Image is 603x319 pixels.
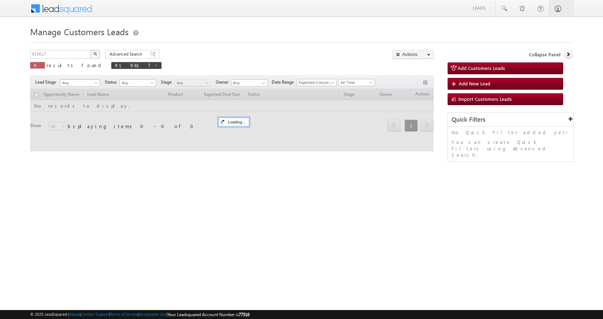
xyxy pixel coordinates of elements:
span: Owner [216,79,231,85]
span: 77516 [239,312,249,317]
span: Your Leadsquared Account Number is [168,312,249,317]
input: Type to Search [231,79,268,86]
p: No Quick Filter added yet! [452,129,570,136]
img: Search [93,52,97,56]
a: All Time [338,79,375,86]
span: Status [105,79,120,85]
span: Import Customers Leads [458,96,512,102]
span: Any [175,80,209,86]
span: Advanced Search [109,51,144,57]
a: Any [60,79,100,86]
span: © 2025 LeadSquared | | | | | [30,311,249,318]
a: Any [174,79,211,86]
span: 919617 [115,62,151,68]
a: Terms of Service [110,312,138,316]
span: Any [60,80,98,86]
div: Loading... [219,118,249,126]
span: Manage Customers Leads [30,26,128,37]
a: Acceptable Use [139,312,167,316]
span: All Time [339,79,373,86]
span: Any [120,80,154,86]
span: Lead Stage [35,79,59,85]
a: Show All Items [258,80,267,87]
span: Expected Closure Date [297,79,334,86]
span: Date Range [272,79,296,85]
span: Add New Lead [459,80,490,86]
span: Stage [161,79,174,85]
a: About [69,312,80,316]
span: Collapse Panel [529,51,560,58]
span: results found [47,62,104,68]
div: Quick Filters [448,113,573,127]
a: Contact Support [81,312,109,316]
button: Actions [392,50,434,59]
span: 0 [34,62,41,68]
span: Add Customers Leads [458,65,505,71]
a: Expected Closure Date [296,79,337,86]
p: You can create Quick Filters using Advanced Search. [452,139,570,158]
a: Any [120,79,156,86]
